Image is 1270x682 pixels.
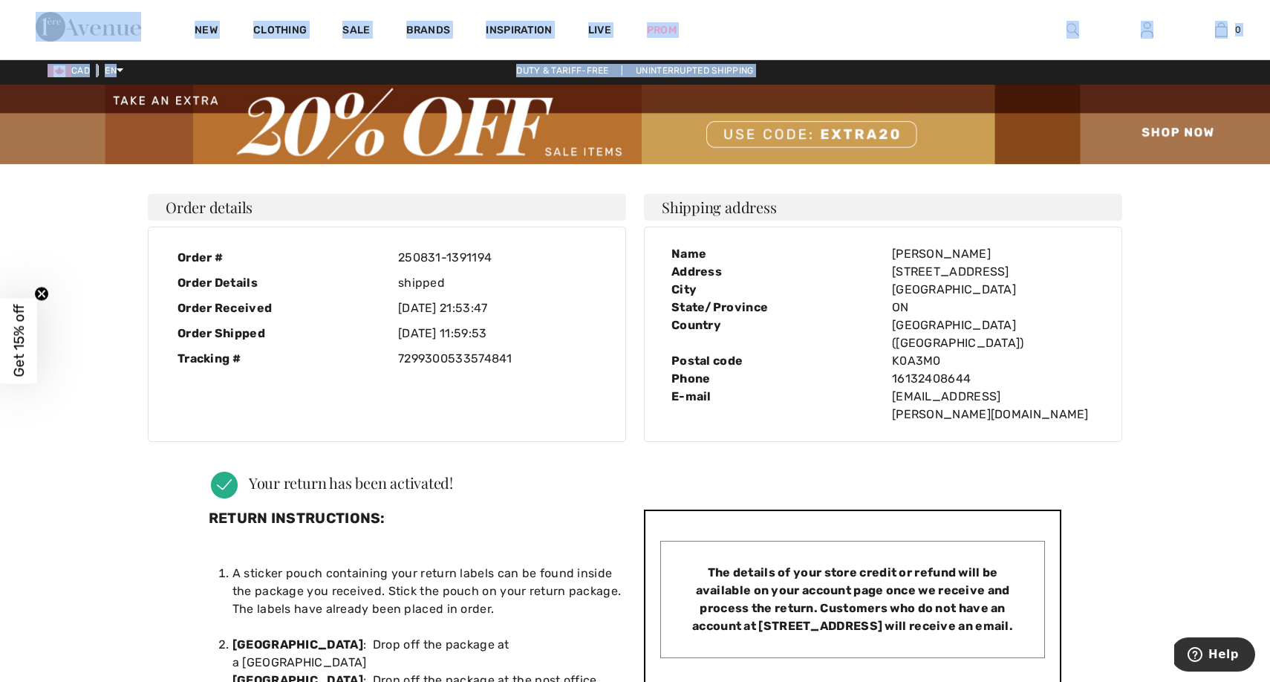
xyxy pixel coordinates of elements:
img: My Info [1141,21,1153,39]
span: Inspiration [486,24,552,39]
div: 7299300533574841 [387,346,608,371]
span: EN [105,65,123,76]
div: shipped [387,270,608,296]
span: CAD [48,65,96,76]
div: [PERSON_NAME] [883,245,1104,263]
a: Sign In [1129,21,1165,39]
img: 1ère Avenue [36,12,141,42]
div: The details of your store credit or refund will be available on your account page once we receive... [660,541,1045,658]
div: 16132408644 [883,370,1104,388]
div: Phone [662,370,883,388]
div: Order Details [166,270,387,296]
div: Tracking # [166,346,387,371]
a: 0 [1185,21,1257,39]
img: Canadian Dollar [48,65,71,77]
div: Name [662,245,883,263]
a: Brands [406,24,451,39]
div: 250831-1391194 [387,245,608,270]
div: ON [883,299,1104,316]
span: Get 15% off [10,305,27,377]
button: Close teaser [34,287,49,302]
div: Order Shipped [166,321,387,346]
h4: Shipping address [644,194,1122,221]
img: My Bag [1215,21,1228,39]
div: City [662,281,883,299]
span: 0 [1235,23,1241,36]
div: [EMAIL_ADDRESS][PERSON_NAME][DOMAIN_NAME] [883,388,1104,423]
div: Country [662,316,883,352]
div: [GEOGRAPHIC_DATA] ([GEOGRAPHIC_DATA]) [883,316,1104,352]
a: Prom [647,22,677,38]
div: [DATE] 11:59:53 [387,321,608,346]
div: [GEOGRAPHIC_DATA] [883,281,1104,299]
div: [DATE] 21:53:47 [387,296,608,321]
h4: Your return has been activated! [211,472,1059,498]
div: [STREET_ADDRESS] [883,263,1104,281]
a: Sale [342,24,370,39]
img: icon_check.png [211,472,238,498]
li: A sticker pouch containing your return labels can be found inside the package you received. Stick... [232,565,626,636]
img: search the website [1067,21,1079,39]
div: State/Province [662,299,883,316]
a: New [195,24,218,39]
div: K0A3M0 [883,352,1104,370]
a: Live [588,22,611,38]
div: Order Received [166,296,387,321]
a: Clothing [253,24,307,39]
iframe: Opens a widget where you can find more information [1174,637,1255,675]
div: E-mail [662,388,883,423]
h3: Return instructions: [209,510,626,559]
div: Postal code [662,352,883,370]
div: Address [662,263,883,281]
h4: Order details [148,194,626,221]
strong: [GEOGRAPHIC_DATA] [232,637,363,652]
div: Order # [166,245,387,270]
